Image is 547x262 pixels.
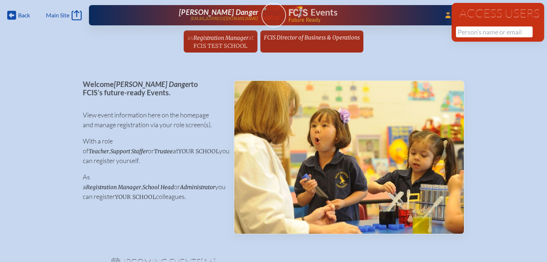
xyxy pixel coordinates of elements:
[261,3,286,28] a: User Avatar
[110,148,148,155] span: Support Staffer
[234,81,464,234] img: Events
[456,7,540,19] h1: Access Users
[179,8,258,16] span: [PERSON_NAME] Danger
[456,26,533,37] input: Person’s name or email
[180,184,215,191] span: Administrator
[191,16,258,21] p: [EMAIL_ADDRESS][DOMAIN_NAME]
[248,33,254,41] span: at
[289,6,435,22] div: FCIS Events — Future ready
[114,80,191,88] span: [PERSON_NAME] Danger
[178,148,219,155] span: your school
[46,10,81,20] a: Main Site
[115,194,156,200] span: your school
[258,3,289,22] img: User Avatar
[46,12,69,19] span: Main Site
[193,42,247,49] span: FCIS Test School
[288,17,435,22] span: Future Ready
[184,30,257,53] a: asRegistration ManageratFCIS Test School
[83,110,222,130] p: View event information here on the homepage and manage registration via your role screen(s).
[83,172,222,201] p: As a , or you can register colleagues.
[193,34,248,41] span: Registration Manager
[112,8,258,22] a: [PERSON_NAME] Danger[EMAIL_ADDRESS][DOMAIN_NAME]
[18,12,30,19] span: Back
[154,148,173,155] span: Trustee
[264,34,360,41] span: FCIS Director of Business & Operations
[83,136,222,166] p: With a role of , or at you can register yourself.
[83,80,222,96] p: Welcome to FCIS’s future-ready Events.
[89,148,109,155] span: Teacher
[86,184,141,191] span: Registration Manager
[261,30,363,44] a: FCIS Director of Business & Operations
[187,33,193,41] span: as
[142,184,174,191] span: School Head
